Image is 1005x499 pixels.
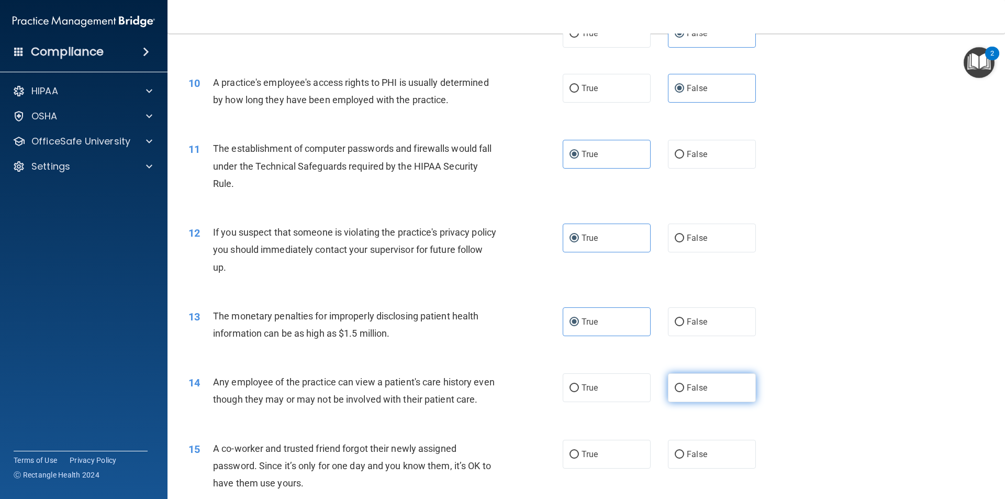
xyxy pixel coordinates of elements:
div: 2 [990,53,994,67]
a: OfficeSafe University [13,135,152,148]
span: 15 [188,443,200,456]
input: True [569,235,579,242]
p: HIPAA [31,85,58,97]
input: False [675,384,684,392]
span: True [582,83,598,93]
input: True [569,151,579,159]
a: Privacy Policy [70,455,117,465]
span: False [687,233,707,243]
span: True [582,233,598,243]
a: Terms of Use [14,455,57,465]
span: True [582,28,598,38]
button: Open Resource Center, 2 new notifications [964,47,995,78]
img: PMB logo [13,11,155,32]
input: False [675,151,684,159]
span: 10 [188,77,200,90]
input: False [675,85,684,93]
span: 12 [188,227,200,239]
span: If you suspect that someone is violating the practice's privacy policy you should immediately con... [213,227,496,272]
span: A co-worker and trusted friend forgot their newly assigned password. Since it’s only for one day ... [213,443,491,489]
span: Ⓒ Rectangle Health 2024 [14,470,99,480]
input: True [569,318,579,326]
a: Settings [13,160,152,173]
span: True [582,449,598,459]
span: True [582,149,598,159]
input: True [569,85,579,93]
span: False [687,28,707,38]
a: HIPAA [13,85,152,97]
span: A practice's employee's access rights to PHI is usually determined by how long they have been emp... [213,77,489,105]
span: 13 [188,311,200,323]
span: 11 [188,143,200,156]
span: False [687,449,707,459]
span: False [687,383,707,393]
span: Any employee of the practice can view a patient's care history even though they may or may not be... [213,376,495,405]
span: 14 [188,376,200,389]
span: The monetary penalties for improperly disclosing patient health information can be as high as $1.... [213,311,478,339]
p: OfficeSafe University [31,135,130,148]
span: False [687,83,707,93]
input: False [675,235,684,242]
input: False [675,30,684,38]
span: False [687,317,707,327]
input: False [675,318,684,326]
input: True [569,30,579,38]
a: OSHA [13,110,152,123]
input: True [569,384,579,392]
span: True [582,383,598,393]
p: Settings [31,160,70,173]
span: 09 [188,22,200,35]
input: False [675,451,684,459]
span: The establishment of computer passwords and firewalls would fall under the Technical Safeguards r... [213,143,492,188]
span: False [687,149,707,159]
h4: Compliance [31,45,104,59]
p: OSHA [31,110,58,123]
span: True [582,317,598,327]
input: True [569,451,579,459]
